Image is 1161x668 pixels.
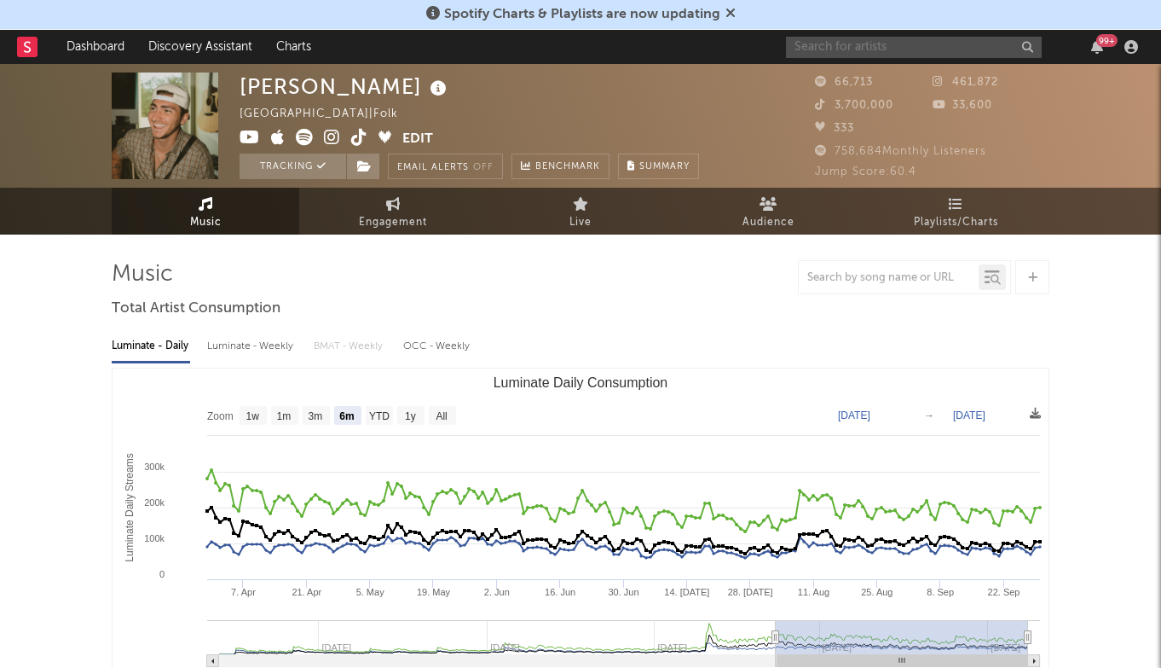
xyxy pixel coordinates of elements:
[487,188,674,235] a: Live
[664,587,709,597] text: 14. [DATE]
[815,166,916,177] span: Jump Score: 60.4
[799,271,979,285] input: Search by song name or URL
[933,77,998,88] span: 461,872
[473,163,494,172] em: Off
[674,188,862,235] a: Audience
[112,188,299,235] a: Music
[494,375,668,390] text: Luminate Daily Consumption
[914,212,998,233] span: Playlists/Charts
[207,332,297,361] div: Luminate - Weekly
[277,410,292,422] text: 1m
[356,587,385,597] text: 5. May
[388,154,503,179] button: Email AlertsOff
[639,162,690,171] span: Summary
[112,299,280,319] span: Total Artist Consumption
[144,533,165,543] text: 100k
[608,587,638,597] text: 30. Jun
[838,410,870,421] text: [DATE]
[159,569,165,579] text: 0
[339,410,354,422] text: 6m
[112,332,190,361] div: Luminate - Daily
[240,154,346,179] button: Tracking
[924,410,934,421] text: →
[953,410,985,421] text: [DATE]
[511,154,609,179] a: Benchmark
[292,587,321,597] text: 21. Apr
[309,410,323,422] text: 3m
[798,587,829,597] text: 11. Aug
[545,587,575,597] text: 16. Jun
[207,410,234,422] text: Zoom
[569,212,592,233] span: Live
[815,123,854,134] span: 333
[240,73,451,101] div: [PERSON_NAME]
[417,587,451,597] text: 19. May
[618,154,699,179] button: Summary
[299,188,487,235] a: Engagement
[815,77,873,88] span: 66,713
[1091,40,1103,54] button: 99+
[246,410,260,422] text: 1w
[742,212,794,233] span: Audience
[786,37,1042,58] input: Search for artists
[231,587,256,597] text: 7. Apr
[535,157,600,177] span: Benchmark
[359,212,427,233] span: Engagement
[240,104,418,125] div: [GEOGRAPHIC_DATA] | Folk
[144,462,165,472] text: 300k
[862,188,1049,235] a: Playlists/Charts
[144,497,165,508] text: 200k
[190,212,222,233] span: Music
[728,587,773,597] text: 28. [DATE]
[815,146,986,157] span: 758,684 Monthly Listeners
[988,587,1020,597] text: 22. Sep
[815,100,893,111] span: 3,700,000
[402,129,433,150] button: Edit
[1096,34,1118,47] div: 99 +
[933,100,992,111] span: 33,600
[403,332,471,361] div: OCC - Weekly
[725,8,736,21] span: Dismiss
[861,587,892,597] text: 25. Aug
[369,410,390,422] text: YTD
[484,587,510,597] text: 2. Jun
[927,587,954,597] text: 8. Sep
[405,410,416,422] text: 1y
[124,453,136,561] text: Luminate Daily Streams
[436,410,447,422] text: All
[264,30,323,64] a: Charts
[136,30,264,64] a: Discovery Assistant
[55,30,136,64] a: Dashboard
[444,8,720,21] span: Spotify Charts & Playlists are now updating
